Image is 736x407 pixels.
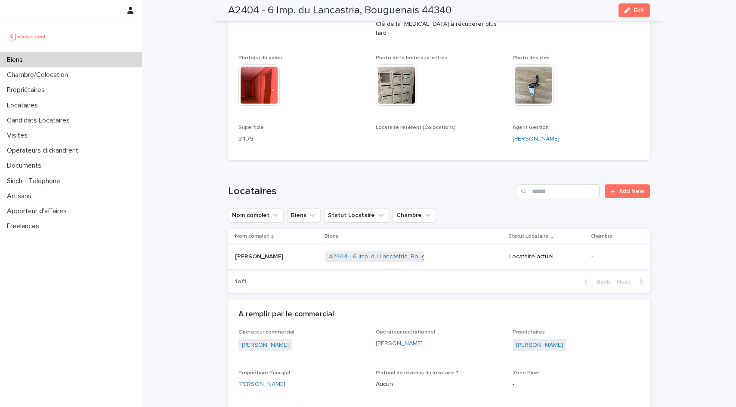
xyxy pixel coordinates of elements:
[3,192,38,200] p: Artisans
[577,278,613,286] button: Back
[228,208,284,222] button: Nom complet
[3,116,77,125] p: Candidats Locataires
[329,253,464,260] a: A2404 - 6 Imp. du Lancastria, Bouguenais 44340
[238,125,264,130] span: Superficie
[516,341,563,350] a: [PERSON_NAME]
[238,380,285,389] a: [PERSON_NAME]
[238,370,290,376] span: Propriétaire Principal
[238,55,282,61] span: Photo(s) du palier
[393,208,436,222] button: Chambre
[376,55,447,61] span: Photo de la boîte aux lettres
[617,279,636,285] span: Next
[3,86,52,94] p: Propriétaires
[634,7,644,13] span: Edit
[376,380,503,389] p: Aucun
[7,28,49,45] img: UCB0brd3T0yccxBKYDjQ
[376,125,456,130] span: Locataire référent (Colocations)
[324,208,389,222] button: Statut Locataire
[508,232,549,241] p: Statut Locataire
[3,56,30,64] p: Biens
[242,341,289,350] a: [PERSON_NAME]
[238,330,294,335] span: Opérateur commercial
[513,330,545,335] span: Propriétaires
[235,232,269,241] p: Nom complet
[513,380,640,389] p: -
[3,132,34,140] p: Visites
[228,244,650,269] tr: [PERSON_NAME][PERSON_NAME] A2404 - 6 Imp. du Lancastria, Bouguenais 44340 Locataire actuel-
[591,253,636,260] p: -
[3,222,46,230] p: Freelances
[3,177,67,185] p: Sinch - Téléphone
[238,310,334,319] h2: A remplir par le commercial
[3,207,74,215] p: Apporteur d'affaires
[376,330,435,335] span: Opérateur opérationnel
[513,125,549,130] span: Agent Gestion
[3,147,85,155] p: Operateurs clickandrent
[228,271,254,292] p: 1 of 1
[228,185,514,198] h1: Locataires
[238,135,365,144] p: 34.75
[325,232,338,241] p: Biens
[228,4,451,17] h2: A2404 - 6 Imp. du Lancastria, Bouguenais 44340
[509,253,584,260] p: Locataire actuel
[605,184,650,198] a: Add New
[513,55,550,61] span: Photo des clés
[591,232,613,241] p: Chambre
[3,162,48,170] p: Documents
[618,3,650,17] button: Edit
[376,370,458,376] span: Plafond de revenus du locataire ?
[513,370,540,376] span: Zone Pinel
[613,278,650,286] button: Next
[376,135,503,144] p: -
[513,135,560,144] a: [PERSON_NAME]
[235,251,285,260] p: [PERSON_NAME]
[591,279,610,285] span: Back
[3,101,45,110] p: Locataires
[518,184,600,198] input: Search
[376,339,423,348] a: [PERSON_NAME]
[287,208,321,222] button: Biens
[3,71,75,79] p: Chambre/Colocation
[619,188,644,194] span: Add New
